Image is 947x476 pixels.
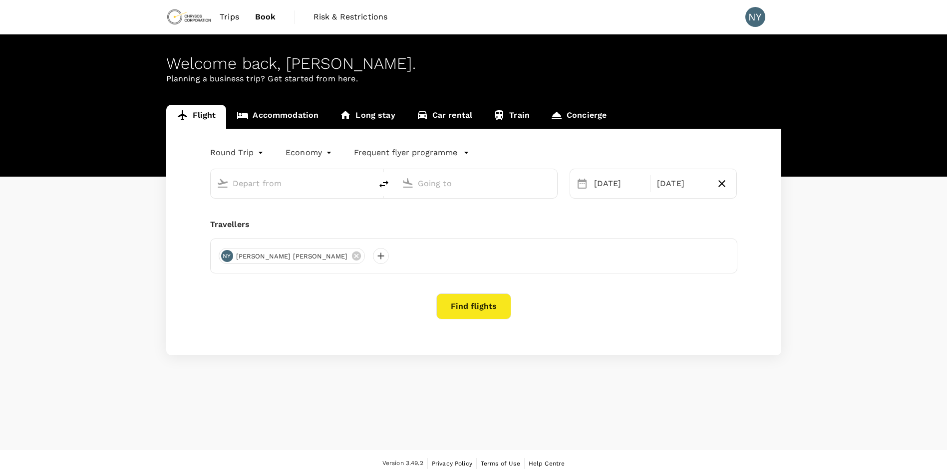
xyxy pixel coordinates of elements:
a: Car rental [406,105,483,129]
button: Open [550,182,552,184]
input: Going to [418,176,536,191]
div: [DATE] [590,174,648,194]
span: Privacy Policy [432,460,472,467]
button: Frequent flyer programme [354,147,469,159]
a: Long stay [329,105,405,129]
div: Travellers [210,219,737,231]
div: NY [221,250,233,262]
button: Open [365,182,367,184]
input: Depart from [233,176,351,191]
span: Help Centre [529,460,565,467]
button: delete [372,172,396,196]
p: Frequent flyer programme [354,147,457,159]
span: Trips [220,11,239,23]
a: Privacy Policy [432,458,472,469]
a: Help Centre [529,458,565,469]
a: Terms of Use [481,458,520,469]
span: Version 3.49.2 [382,459,423,469]
p: Planning a business trip? Get started from here. [166,73,781,85]
div: NY [745,7,765,27]
a: Flight [166,105,227,129]
div: Economy [286,145,334,161]
span: [PERSON_NAME] [PERSON_NAME] [230,251,354,261]
div: Round Trip [210,145,266,161]
button: Find flights [436,293,511,319]
span: Book [255,11,276,23]
span: Risk & Restrictions [314,11,388,23]
a: Accommodation [226,105,329,129]
span: Terms of Use [481,460,520,467]
div: Welcome back , [PERSON_NAME] . [166,54,781,73]
div: NY[PERSON_NAME] [PERSON_NAME] [219,248,365,264]
a: Concierge [540,105,617,129]
a: Train [483,105,540,129]
div: [DATE] [653,174,711,194]
img: Chrysos Corporation [166,6,212,28]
